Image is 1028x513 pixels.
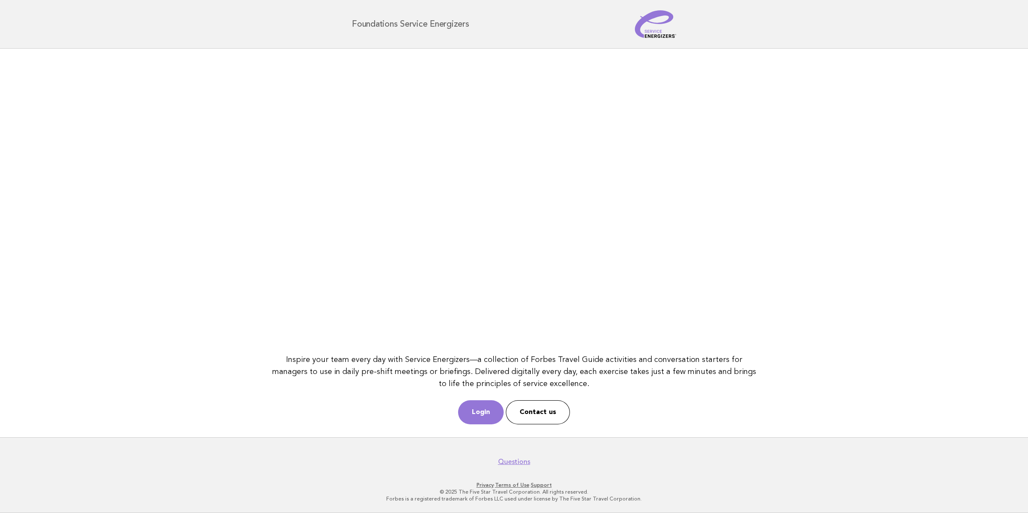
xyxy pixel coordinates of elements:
h1: Foundations Service Energizers [352,20,469,28]
p: © 2025 The Five Star Travel Corporation. All rights reserved. [251,488,777,495]
iframe: YouTube video player [268,62,761,339]
img: Service Energizers [635,10,676,38]
a: Login [458,400,504,424]
a: Terms of Use [495,482,529,488]
a: Privacy [477,482,494,488]
a: Contact us [506,400,570,424]
a: Questions [498,457,530,466]
a: Support [531,482,552,488]
p: · · [251,482,777,488]
p: Forbes is a registered trademark of Forbes LLC used under license by The Five Star Travel Corpora... [251,495,777,502]
p: Inspire your team every day with Service Energizers—a collection of Forbes Travel Guide activitie... [268,354,761,390]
